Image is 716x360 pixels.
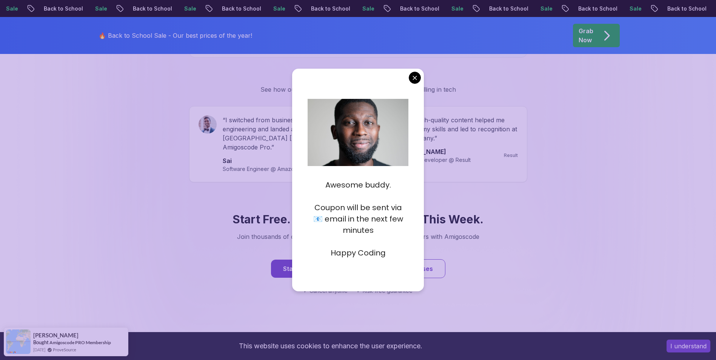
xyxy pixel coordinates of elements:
h3: Start Free. Build Your First Project This Week. [207,212,509,226]
p: Sale [86,5,110,12]
p: Grab Now [579,26,593,45]
p: See how our students are achieving their goals and excelling in tech [231,85,485,94]
p: Back to School [658,5,710,12]
span: Bought [33,339,49,345]
a: ProveSource [53,346,76,353]
p: Software Developer @ Result [396,156,471,164]
p: Join thousands of developers who have transformed their careers with Amigoscode Pro [231,232,485,250]
p: Back to School [213,5,264,12]
p: Sale [264,5,288,12]
p: Back to School [391,5,442,12]
button: Accept cookies [667,340,710,352]
p: Back to School [124,5,175,12]
button: Start My Free Trial [271,260,350,278]
p: “ I switched from business to software engineering and landed at [GEOGRAPHIC_DATA] [DATE] thanks ... [223,115,344,152]
p: Sale [353,5,377,12]
p: Software Engineer @ Amazon [223,165,297,173]
p: 🔥 Back to School Sale - Our best prices of the year! [99,31,252,40]
img: provesource social proof notification image [6,329,31,354]
img: Sai [199,115,217,134]
a: Amigoscode PRO Membership [49,340,111,345]
p: Sale [175,5,199,12]
p: Sale [621,5,645,12]
p: Back to School [35,5,86,12]
h3: Real Success Stories [94,70,622,82]
p: Sale [531,5,556,12]
p: Sai [223,156,297,165]
div: This website uses cookies to enhance the user experience. [6,338,655,354]
p: Result [504,152,518,158]
span: [PERSON_NAME] [33,332,79,338]
p: “ Their high-quality content helped me improve my skills and led to recognition at my company. ” [396,115,518,143]
p: [PERSON_NAME] [396,147,471,156]
p: Back to School [569,5,621,12]
p: Back to School [302,5,353,12]
p: Sale [442,5,467,12]
span: [DATE] [33,346,45,353]
p: Back to School [480,5,531,12]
